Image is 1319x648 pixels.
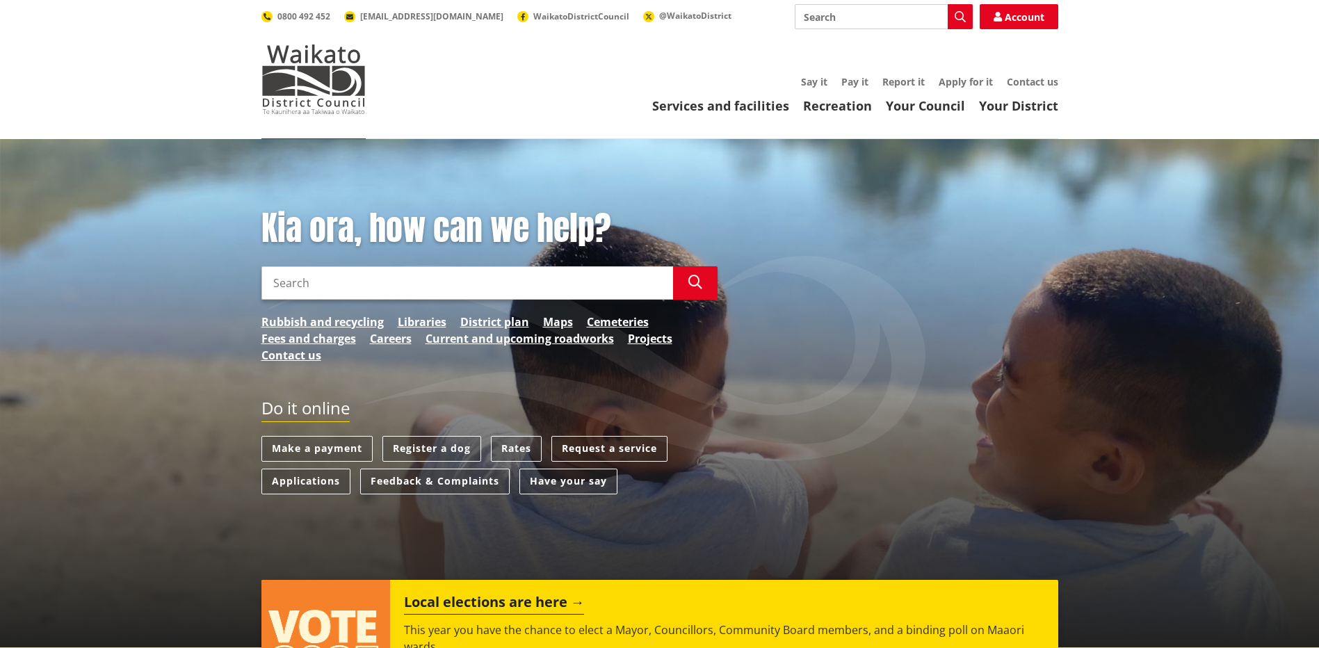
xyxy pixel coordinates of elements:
[533,10,629,22] span: WaikatoDistrictCouncil
[1007,75,1058,88] a: Contact us
[261,469,350,494] a: Applications
[519,469,617,494] a: Have your say
[939,75,993,88] a: Apply for it
[841,75,868,88] a: Pay it
[886,97,965,114] a: Your Council
[382,436,481,462] a: Register a dog
[261,209,718,249] h1: Kia ora, how can we help?
[277,10,330,22] span: 0800 492 452
[643,10,731,22] a: @WaikatoDistrict
[803,97,872,114] a: Recreation
[517,10,629,22] a: WaikatoDistrictCouncil
[980,4,1058,29] a: Account
[404,594,584,615] h2: Local elections are here
[344,10,503,22] a: [EMAIL_ADDRESS][DOMAIN_NAME]
[801,75,827,88] a: Say it
[543,314,573,330] a: Maps
[882,75,925,88] a: Report it
[261,398,350,423] h2: Do it online
[491,436,542,462] a: Rates
[261,44,366,114] img: Waikato District Council - Te Kaunihera aa Takiwaa o Waikato
[659,10,731,22] span: @WaikatoDistrict
[360,469,510,494] a: Feedback & Complaints
[360,10,503,22] span: [EMAIL_ADDRESS][DOMAIN_NAME]
[460,314,529,330] a: District plan
[261,266,673,300] input: Search input
[795,4,973,29] input: Search input
[370,330,412,347] a: Careers
[652,97,789,114] a: Services and facilities
[426,330,614,347] a: Current and upcoming roadworks
[261,330,356,347] a: Fees and charges
[628,330,672,347] a: Projects
[587,314,649,330] a: Cemeteries
[261,10,330,22] a: 0800 492 452
[979,97,1058,114] a: Your District
[551,436,667,462] a: Request a service
[261,314,384,330] a: Rubbish and recycling
[261,347,321,364] a: Contact us
[398,314,446,330] a: Libraries
[261,436,373,462] a: Make a payment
